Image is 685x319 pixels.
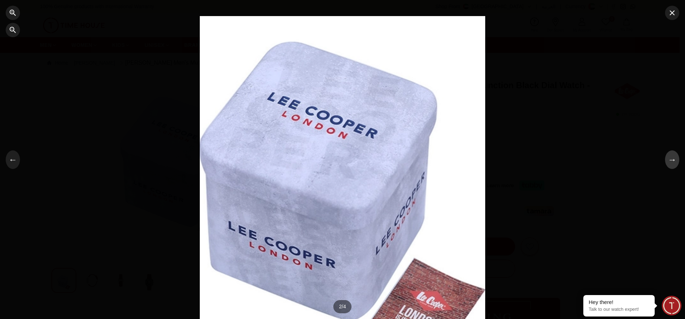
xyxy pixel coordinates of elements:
[589,299,649,306] div: Hey there!
[6,150,20,169] button: ←
[665,150,679,169] button: →
[589,306,649,313] p: Talk to our watch expert!
[333,300,351,313] div: 2 / 4
[662,296,681,315] div: Chat Widget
